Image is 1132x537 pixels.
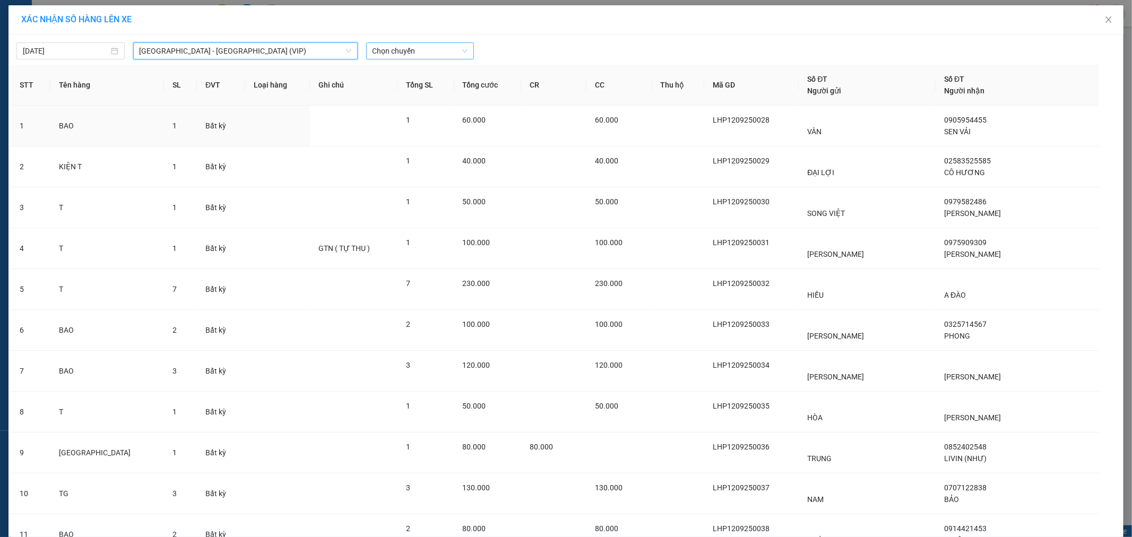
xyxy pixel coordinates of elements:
span: 0852402548 [944,443,987,451]
td: [GEOGRAPHIC_DATA] [50,432,164,473]
td: Bất kỳ [197,106,245,146]
td: 2 [11,146,50,187]
button: Close [1094,5,1124,35]
span: Chọn chuyến [373,43,468,59]
span: 2 [172,326,177,334]
span: [PERSON_NAME] [944,250,1001,258]
span: 50.000 [463,197,486,206]
span: A ĐÀO [944,291,966,299]
span: Số ĐT [944,75,964,83]
span: 120.000 [595,361,623,369]
span: ĐẠI LỢI [807,168,834,177]
span: 100.000 [463,320,490,328]
span: 1 [406,116,410,124]
img: logo.jpg [115,13,141,39]
span: 50.000 [595,402,618,410]
th: CC [586,65,652,106]
td: BAO [50,106,164,146]
span: LHP1209250033 [713,320,770,328]
span: close [1104,15,1113,24]
span: [PERSON_NAME] [807,373,864,381]
th: SL [164,65,197,106]
td: T [50,269,164,310]
td: T [50,187,164,228]
span: 1 [172,203,177,212]
th: Tên hàng [50,65,164,106]
span: 100.000 [595,320,623,328]
span: 0979582486 [944,197,987,206]
span: 100.000 [595,238,623,247]
span: 1 [406,402,410,410]
td: Bất kỳ [197,392,245,432]
span: 3 [406,483,410,492]
span: 80.000 [530,443,553,451]
span: LHP1209250034 [713,361,770,369]
span: Người gửi [807,86,841,95]
td: 4 [11,228,50,269]
li: (c) 2017 [89,50,146,64]
td: T [50,228,164,269]
td: Bất kỳ [197,228,245,269]
b: [PERSON_NAME] [13,68,60,118]
span: CÔ HƯƠNG [944,168,985,177]
td: 3 [11,187,50,228]
span: [PERSON_NAME] [944,373,1001,381]
span: 3 [406,361,410,369]
span: NAM [807,495,824,504]
td: 5 [11,269,50,310]
span: 230.000 [463,279,490,288]
th: Ghi chú [310,65,398,106]
span: [PERSON_NAME] [944,209,1001,218]
th: Thu hộ [652,65,705,106]
span: PHONG [944,332,970,340]
span: 1 [406,197,410,206]
td: Bất kỳ [197,473,245,514]
td: 7 [11,351,50,392]
span: LHP1209250030 [713,197,770,206]
span: 60.000 [595,116,618,124]
span: 0975909309 [944,238,987,247]
span: 50.000 [595,197,618,206]
span: 0914421453 [944,524,987,533]
span: GTN ( TỰ THU ) [318,244,370,253]
span: 60.000 [463,116,486,124]
th: Mã GD [704,65,799,106]
span: LHP1209250035 [713,402,770,410]
span: 2 [406,524,410,533]
span: VÂN [807,127,822,136]
span: 0905954455 [944,116,987,124]
th: Tổng cước [454,65,522,106]
span: Sài Gòn - Nha Trang (VIP) [140,43,351,59]
span: LHP1209250031 [713,238,770,247]
td: KIỆN T [50,146,164,187]
span: 80.000 [595,524,618,533]
td: 6 [11,310,50,351]
span: LIVIN (NHƯ) [944,454,987,463]
span: 1 [172,162,177,171]
td: Bất kỳ [197,351,245,392]
span: 3 [172,367,177,375]
td: 1 [11,106,50,146]
span: LHP1209250028 [713,116,770,124]
span: 7 [172,285,177,293]
span: 100.000 [463,238,490,247]
td: Bất kỳ [197,310,245,351]
span: 3 [172,489,177,498]
th: CR [521,65,586,106]
td: Bất kỳ [197,146,245,187]
span: LHP1209250032 [713,279,770,288]
span: 1 [172,408,177,416]
input: 12/09/2025 [23,45,109,57]
span: 1 [406,238,410,247]
span: 80.000 [463,443,486,451]
span: LHP1209250029 [713,157,770,165]
span: HIẾU [807,291,824,299]
span: 50.000 [463,402,486,410]
span: LHP1209250038 [713,524,770,533]
td: BAO [50,351,164,392]
span: 1 [172,244,177,253]
td: 8 [11,392,50,432]
span: 0325714567 [944,320,987,328]
span: down [345,48,352,54]
span: TRUNG [807,454,832,463]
